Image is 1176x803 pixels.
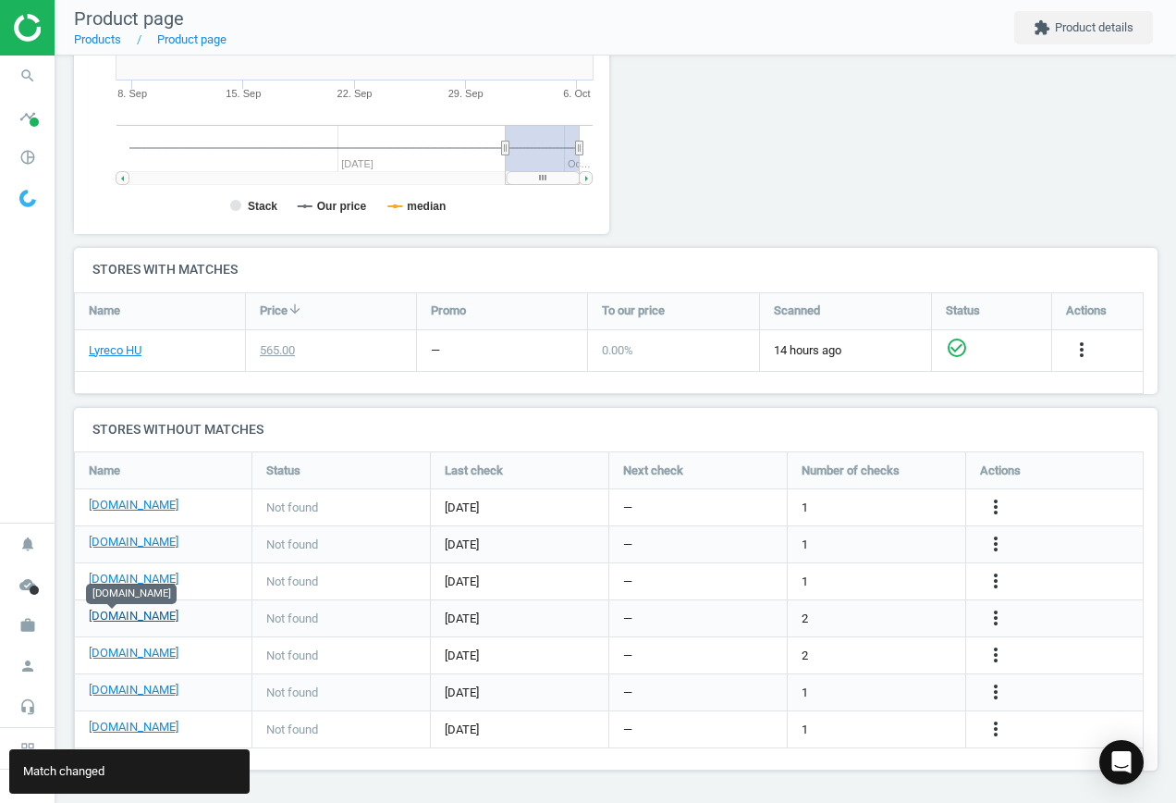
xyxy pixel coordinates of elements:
span: 2 [802,648,808,664]
span: [DATE] [445,611,594,627]
span: Next check [623,463,683,479]
button: more_vert [985,681,1007,705]
div: Open Intercom Messenger [1099,740,1144,784]
span: Not found [266,500,318,516]
span: Number of checks [802,463,900,479]
button: more_vert [1071,339,1093,363]
span: 0.00 % [602,343,633,357]
span: — [623,722,632,738]
span: 1 [802,500,808,516]
i: notifications [10,526,45,562]
tspan: Our price [317,200,367,213]
span: To our price [602,303,665,319]
span: — [623,537,632,553]
i: more_vert [985,644,1007,666]
span: [DATE] [445,722,594,738]
img: ajHJNr6hYgQAAAAASUVORK5CYII= [14,14,145,42]
tspan: Oc… [568,158,591,169]
span: Product page [74,7,184,30]
button: extensionProduct details [1014,11,1153,44]
span: Name [89,463,120,479]
a: Product page [157,32,227,46]
h4: Stores with matches [74,248,1158,291]
i: person [10,649,45,684]
span: 1 [802,722,808,738]
span: 1 [802,685,808,701]
div: — [431,342,440,359]
span: — [623,685,632,701]
tspan: median [407,200,446,213]
i: check_circle_outline [946,337,968,359]
img: wGWNvw8QSZomAAAAABJRU5ErkJggg== [19,190,36,207]
i: work [10,608,45,643]
span: Scanned [774,303,820,319]
span: Status [946,303,980,319]
span: Actions [1066,303,1107,319]
tspan: Stack [248,200,277,213]
a: [DOMAIN_NAME] [89,719,178,735]
span: 1 [802,574,808,590]
i: pie_chart_outlined [10,140,45,175]
i: headset_mic [10,689,45,724]
button: more_vert [985,570,1007,594]
button: more_vert [985,718,1007,742]
span: Not found [266,685,318,701]
span: Not found [266,574,318,590]
h4: Stores without matches [74,408,1158,451]
button: more_vert [985,533,1007,557]
i: arrow_downward [288,302,302,316]
a: [DOMAIN_NAME] [89,571,178,587]
button: chevron_right [5,774,51,798]
span: Name [89,303,120,319]
a: [DOMAIN_NAME] [89,608,178,624]
span: 2 [802,611,808,627]
span: — [623,574,632,590]
span: [DATE] [445,685,594,701]
span: Status [266,463,300,479]
div: [DOMAIN_NAME] [86,584,177,604]
div: 565.00 [260,342,295,359]
i: more_vert [1071,339,1093,361]
span: 14 hours ago [774,342,917,359]
a: [DOMAIN_NAME] [89,497,178,513]
a: [DOMAIN_NAME] [89,645,178,661]
i: extension [1034,19,1050,36]
a: [DOMAIN_NAME] [89,682,178,698]
span: Promo [431,303,466,319]
i: more_vert [985,570,1007,592]
span: — [623,611,632,627]
span: [DATE] [445,648,594,664]
i: cloud_done [10,567,45,602]
span: [DATE] [445,500,594,516]
span: 1 [802,537,808,553]
tspan: 15. Sep [226,88,261,99]
i: search [10,58,45,93]
tspan: 22. Sep [337,88,373,99]
span: Actions [980,463,1021,479]
span: Not found [266,611,318,627]
span: Not found [266,537,318,553]
button: more_vert [985,607,1007,631]
span: — [623,500,632,516]
a: [DOMAIN_NAME] [89,534,178,550]
tspan: 29. Sep [448,88,484,99]
a: Products [74,32,121,46]
i: more_vert [985,496,1007,518]
tspan: 6. Oct [563,88,590,99]
span: Price [260,303,288,319]
i: more_vert [985,533,1007,555]
span: Last check [445,463,503,479]
i: timeline [10,99,45,134]
i: more_vert [985,607,1007,629]
i: more_vert [985,718,1007,740]
span: Not found [266,648,318,664]
span: [DATE] [445,574,594,590]
span: — [623,648,632,664]
button: more_vert [985,496,1007,520]
i: more_vert [985,681,1007,703]
div: Match changed [9,749,250,794]
tspan: 8. Sep [117,88,147,99]
span: [DATE] [445,537,594,553]
a: Lyreco HU [89,342,141,359]
span: Not found [266,722,318,738]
